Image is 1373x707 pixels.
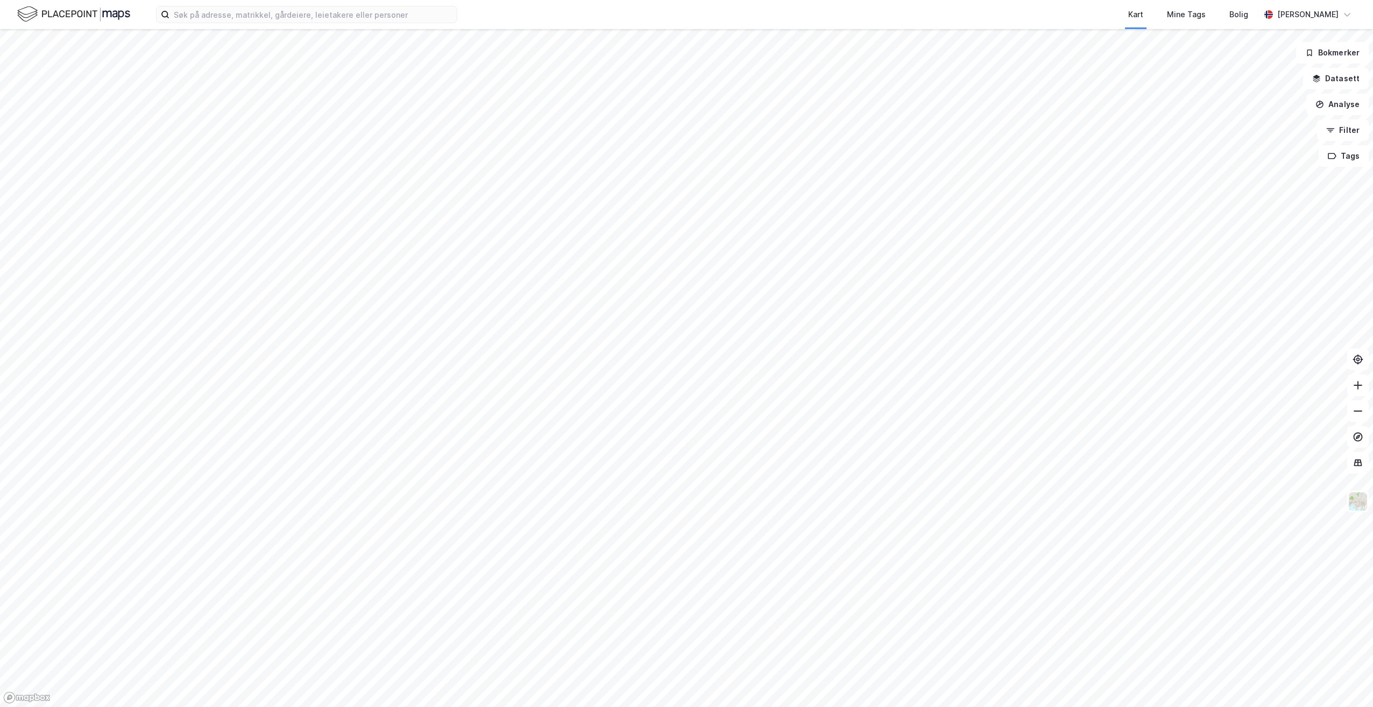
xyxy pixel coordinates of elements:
[17,5,130,24] img: logo.f888ab2527a4732fd821a326f86c7f29.svg
[1229,8,1248,21] div: Bolig
[169,6,457,23] input: Søk på adresse, matrikkel, gårdeiere, leietakere eller personer
[1128,8,1143,21] div: Kart
[1167,8,1206,21] div: Mine Tags
[1277,8,1339,21] div: [PERSON_NAME]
